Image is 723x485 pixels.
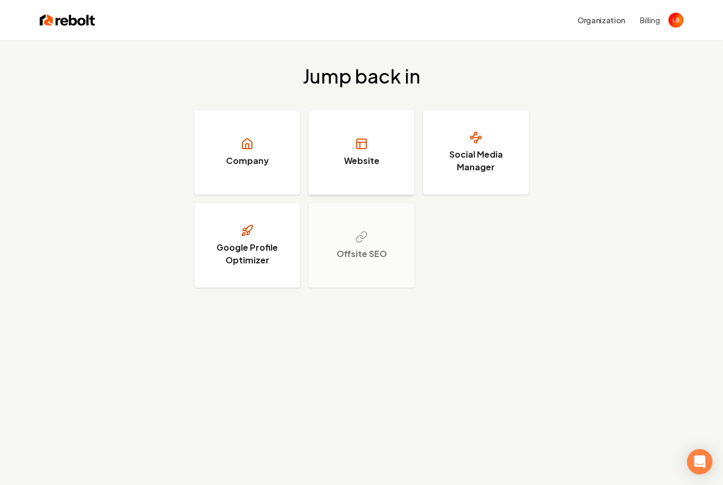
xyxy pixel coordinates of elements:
h3: Social Media Manager [436,148,516,173]
a: Website [309,110,414,195]
h3: Google Profile Optimizer [207,241,287,267]
a: Social Media Manager [423,110,529,195]
button: Billing [640,15,660,25]
img: Lacey Benson [668,13,683,28]
h3: Website [344,154,379,167]
a: Google Profile Optimizer [194,203,300,288]
h3: Company [226,154,269,167]
img: Rebolt Logo [40,13,95,28]
button: Organization [571,11,631,30]
h2: Jump back in [303,66,420,87]
a: Company [194,110,300,195]
div: Open Intercom Messenger [687,449,712,474]
button: Open user button [668,13,683,28]
h3: Offsite SEO [337,248,387,260]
